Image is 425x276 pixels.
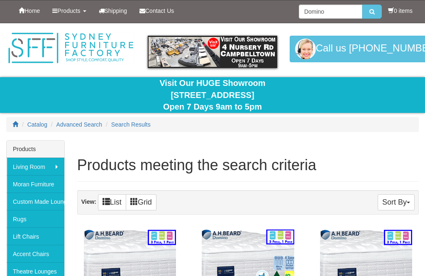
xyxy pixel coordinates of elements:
a: Custom Made Lounges [7,193,64,210]
a: Moran Furniture [7,175,64,193]
div: Products [7,141,64,158]
a: Accent Chairs [7,245,64,262]
a: List [98,194,126,210]
div: Visit Our HUGE Showroom [STREET_ADDRESS] Open 7 Days 9am to 5pm [6,77,419,113]
a: Living Room [7,158,64,175]
span: Shipping [105,7,127,14]
a: Rugs [7,210,64,227]
a: Advanced Search [56,121,103,128]
span: Contact Us [145,7,174,14]
span: Home [24,7,40,14]
a: Products [46,0,92,21]
a: Grid [126,194,156,210]
img: Sydney Furniture Factory [6,32,135,65]
span: Products [57,7,80,14]
img: showroom.gif [148,36,277,68]
a: Home [12,0,46,21]
a: Search Results [111,121,151,128]
a: Catalog [27,121,47,128]
input: Site search [299,5,362,19]
a: Lift Chairs [7,227,64,245]
strong: View: [81,198,96,205]
button: Sort By [378,194,415,210]
a: Shipping [93,0,134,21]
li: 0 items [388,7,413,15]
h1: Products meeting the search criteria [77,157,419,173]
a: Contact Us [133,0,180,21]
